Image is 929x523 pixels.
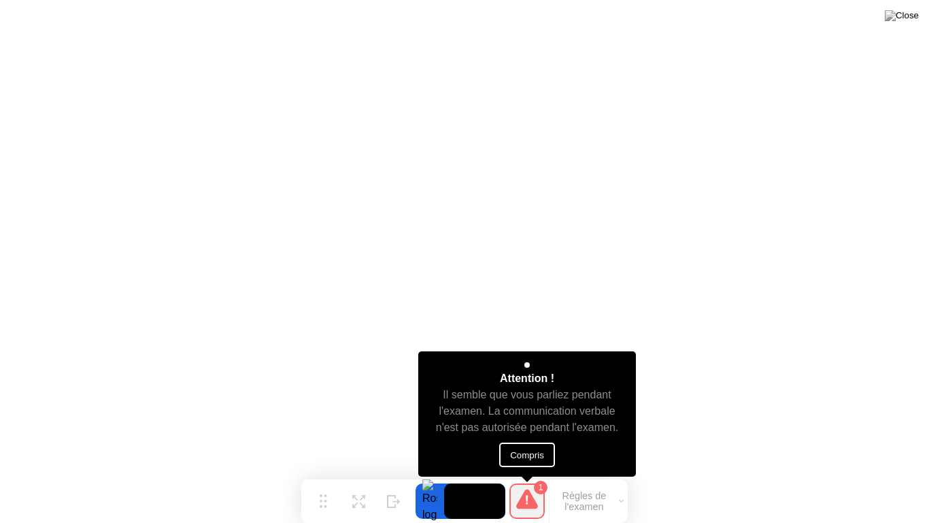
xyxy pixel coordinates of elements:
[499,443,555,467] button: Compris
[885,10,919,21] img: Close
[430,387,624,436] div: Il semble que vous parliez pendant l'examen. La communication verbale n'est pas autorisée pendant...
[550,490,628,513] button: Règles de l'examen
[534,481,547,494] div: 1
[500,370,554,387] div: Attention !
